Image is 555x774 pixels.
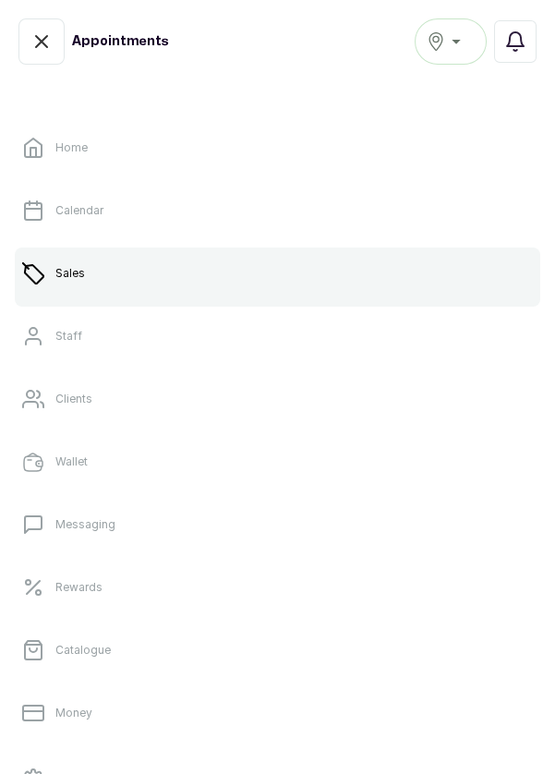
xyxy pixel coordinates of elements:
a: Wallet [15,436,540,488]
a: Calendar [15,185,540,236]
p: Messaging [55,517,115,532]
p: Catalogue [55,643,111,658]
p: Home [55,140,88,155]
a: Catalogue [15,624,540,676]
p: Staff [55,329,82,344]
p: Money [55,706,92,720]
a: Messaging [15,499,540,550]
a: Home [15,122,540,174]
h1: Appointments [72,32,169,51]
a: Rewards [15,562,540,613]
p: Sales [55,266,85,281]
p: Rewards [55,580,103,595]
p: Wallet [55,454,88,469]
a: Staff [15,310,540,362]
a: Money [15,687,540,739]
p: Clients [55,392,92,406]
a: Sales [15,248,540,299]
p: Calendar [55,203,103,218]
a: Clients [15,373,540,425]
